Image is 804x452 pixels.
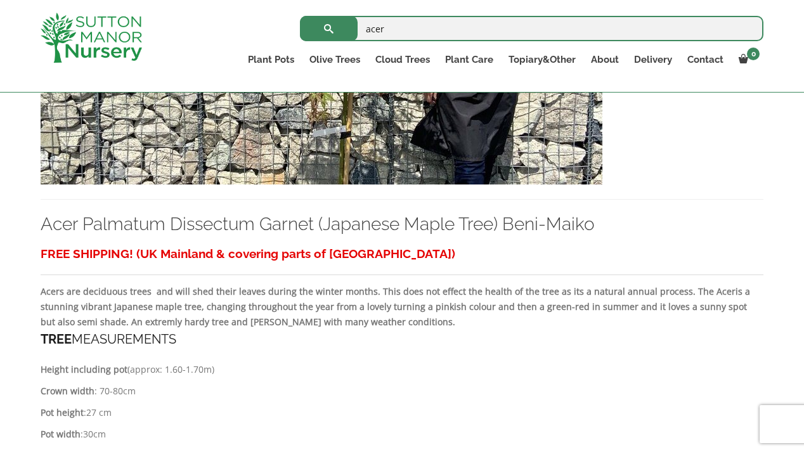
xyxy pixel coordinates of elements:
b: will shed their leaves during the winter months. This does not effect the health of the tree as i... [176,285,696,297]
h4: MEASUREMENTS [41,330,763,349]
strong: TREE [41,332,72,347]
strong: Crown width [41,385,94,397]
input: Search... [300,16,763,41]
b: is a stunning vibrant Japanese maple tree, changing throughout the year from a lovely turning a p... [41,285,750,328]
h3: FREE SHIPPING! (UK Mainland & covering parts of [GEOGRAPHIC_DATA]) [41,242,763,266]
a: Plant Pots [240,51,302,68]
a: 0 [731,51,763,68]
strong: Pot height [41,406,84,418]
span: 0 [747,48,760,60]
p: :30cm [41,427,763,442]
strong: Pot width [41,428,81,440]
strong: The Acer [698,285,736,297]
a: Cloud Trees [368,51,438,68]
a: Contact [680,51,731,68]
a: Acer Palmatum Dissectum Garnet (Japanese Maple Tree) Beni-Maiko [41,214,595,235]
a: About [583,51,626,68]
img: logo [41,13,142,63]
strong: Height including pot [41,363,127,375]
p: : 70-80cm [41,384,763,399]
p: :27 cm [41,405,763,420]
a: Plant Care [438,51,501,68]
a: Topiary&Other [501,51,583,68]
p: (approx: 1.60-1.70m) [41,362,763,377]
strong: Acers are deciduous trees and [41,285,173,297]
a: Olive Trees [302,51,368,68]
a: Delivery [626,51,680,68]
